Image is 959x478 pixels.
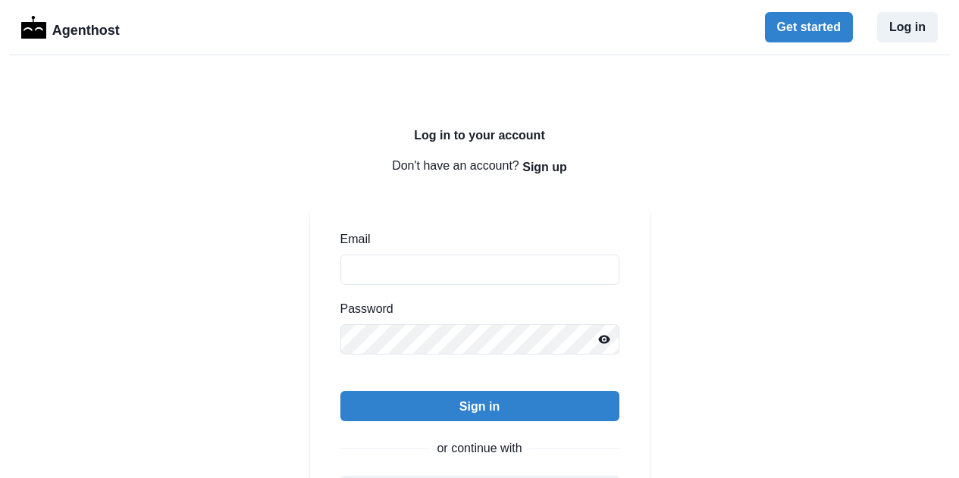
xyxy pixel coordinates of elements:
p: Agenthost [52,14,120,41]
label: Password [340,300,610,318]
h2: Log in to your account [310,128,650,142]
button: Get started [765,12,853,42]
label: Email [340,230,610,248]
p: or continue with [437,439,522,458]
button: Sign in [340,391,619,421]
button: Sign up [522,152,567,182]
button: Log in [877,12,938,42]
button: Reveal password [589,324,619,355]
p: Don't have an account? [310,152,650,182]
img: Logo [21,16,46,39]
a: LogoAgenthost [21,14,120,41]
